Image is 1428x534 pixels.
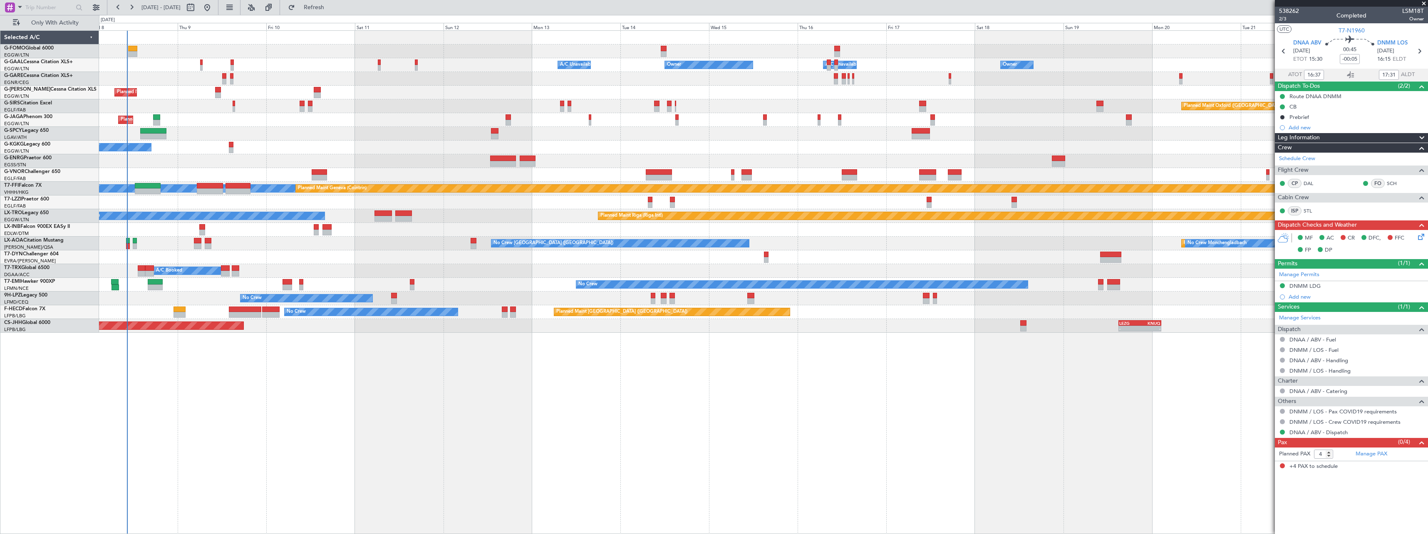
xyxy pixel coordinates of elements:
div: Completed [1336,11,1366,20]
a: G-GARECessna Citation XLS+ [4,73,73,78]
span: G-JAGA [4,114,23,119]
a: LX-INBFalcon 900EX EASy II [4,224,70,229]
span: Charter [1278,376,1298,386]
a: 9H-LPZLegacy 500 [4,293,47,298]
a: T7-EMIHawker 900XP [4,279,55,284]
span: ELDT [1393,55,1406,64]
div: LEZG [1119,321,1140,326]
a: Schedule Crew [1279,155,1315,163]
div: A/C Unavailable [826,59,860,71]
div: No Crew [287,306,306,318]
a: G-GAALCessna Citation XLS+ [4,59,73,64]
span: Leg Information [1278,133,1320,143]
span: T7-TRX [4,265,21,270]
span: FP [1305,246,1311,255]
span: DNMM LOS [1377,39,1408,47]
a: LFMN/NCE [4,285,29,292]
span: (0/4) [1398,438,1410,446]
a: T7-TRXGlobal 6500 [4,265,50,270]
span: [DATE] [1377,47,1394,55]
a: LFPB/LBG [4,313,26,319]
a: EGGW/LTN [4,93,29,99]
div: - [1140,326,1161,331]
span: T7-FFI [4,183,19,188]
span: G-[PERSON_NAME] [4,87,50,92]
div: Sun 12 [444,23,532,30]
a: G-VNORChallenger 650 [4,169,60,174]
div: A/C Booked [156,265,182,277]
a: G-SIRSCitation Excel [4,101,52,106]
a: T7-LZZIPraetor 600 [4,197,49,202]
div: Fri 10 [266,23,355,30]
span: LX-TRO [4,210,22,215]
span: 2/3 [1279,15,1299,22]
a: G-KGKGLegacy 600 [4,142,50,147]
span: 00:45 [1343,46,1356,54]
a: EGLF/FAB [4,176,26,182]
span: T7-LZZI [4,197,21,202]
span: LSM18T [1402,7,1424,15]
span: G-VNOR [4,169,25,174]
span: LX-AOA [4,238,23,243]
div: Mon 20 [1152,23,1241,30]
a: G-SPCYLegacy 650 [4,128,49,133]
div: Planned Maint [GEOGRAPHIC_DATA] ([GEOGRAPHIC_DATA]) [117,86,248,99]
span: T7-DYN [4,252,23,257]
a: DNAA / ABV - Catering [1289,388,1347,395]
span: Services [1278,302,1299,312]
div: No Crew [578,278,597,291]
a: LGAV/ATH [4,134,27,141]
span: 9H-LPZ [4,293,21,298]
a: EGSS/STN [4,162,26,168]
a: G-ENRGPraetor 600 [4,156,52,161]
span: (2/2) [1398,82,1410,90]
a: STL [1304,207,1322,215]
a: DNAA / ABV - Dispatch [1289,429,1348,436]
a: EGGW/LTN [4,66,29,72]
span: MF [1305,234,1313,242]
span: Cabin Crew [1278,193,1309,203]
div: A/C Unavailable [560,59,595,71]
a: G-FOMOGlobal 6000 [4,46,54,51]
a: DGAA/ACC [4,272,30,278]
button: Refresh [284,1,334,14]
div: Owner [1003,59,1017,71]
div: ISP [1288,206,1302,215]
span: DFC, [1368,234,1381,242]
a: DAL [1304,180,1322,187]
div: Fri 17 [886,23,975,30]
button: Only With Activity [9,16,90,30]
a: [PERSON_NAME]/QSA [4,244,53,250]
div: Route DNAA DNMM [1289,93,1341,100]
div: Sat 18 [975,23,1064,30]
a: EGGW/LTN [4,52,29,58]
span: F-HECD [4,307,22,311]
span: G-SPCY [4,128,22,133]
span: Dispatch [1278,325,1301,334]
span: Permits [1278,259,1297,269]
a: G-[PERSON_NAME]Cessna Citation XLS [4,87,97,92]
a: T7-DYNChallenger 604 [4,252,59,257]
input: Trip Number [25,1,73,14]
div: Sat 11 [355,23,444,30]
a: DNMM / LOS - Handling [1289,367,1351,374]
span: G-GARE [4,73,23,78]
a: VHHH/HKG [4,189,29,195]
span: DNAA ABV [1293,39,1321,47]
span: (1/1) [1398,259,1410,267]
div: No Crew [GEOGRAPHIC_DATA] ([GEOGRAPHIC_DATA]) [493,237,613,250]
a: Manage Permits [1279,271,1319,279]
div: Planned Maint [GEOGRAPHIC_DATA] ([GEOGRAPHIC_DATA]) [556,306,687,318]
a: EGNR/CEG [4,79,29,86]
span: [DATE] - [DATE] [141,4,181,11]
span: [DATE] [1293,47,1310,55]
div: KNUQ [1140,321,1161,326]
span: CS-JHH [4,320,22,325]
span: Dispatch To-Dos [1278,82,1320,91]
a: T7-FFIFalcon 7X [4,183,42,188]
div: Thu 9 [178,23,266,30]
span: G-KGKG [4,142,24,147]
a: DNMM / LOS - Pax COVID19 requirements [1289,408,1397,415]
a: EGGW/LTN [4,148,29,154]
a: Manage PAX [1356,450,1387,458]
